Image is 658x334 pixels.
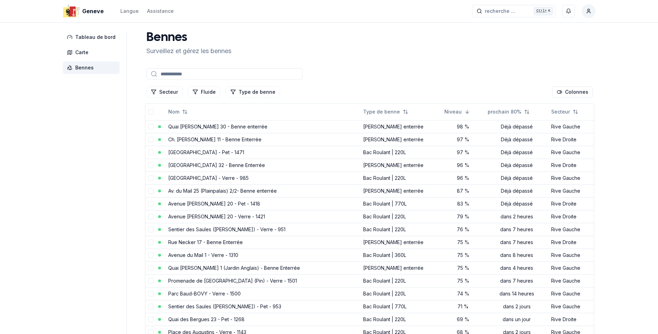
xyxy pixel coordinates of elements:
td: Rive Gauche [548,223,593,236]
div: dans 7 heures [488,226,546,233]
a: Avenue [PERSON_NAME] 20 - Pet - 1418 [168,201,260,207]
button: Filtrer les lignes [146,86,182,98]
button: select-row [148,227,154,232]
a: Promenade de [GEOGRAPHIC_DATA] (Pin) - Verre - 1501 [168,278,297,284]
button: Not sorted. Click to sort ascending. [484,106,534,117]
div: dans 2 jours [488,303,546,310]
div: 96 % [444,175,482,182]
td: Bac Roulant | 770L [360,197,442,210]
a: Sentier des Saules ([PERSON_NAME]) - Verre - 951 [168,226,285,232]
a: Quai des Bergues 23 - Pet - 1268 [168,316,245,322]
div: 75 % [444,252,482,259]
div: 75 % [444,277,482,284]
button: select-row [148,188,154,194]
div: Déjà dépassé [488,162,546,169]
a: Quai [PERSON_NAME] 1 (Jardin Anglais) - Benne Enterrée [168,265,300,271]
div: dans 8 heures [488,252,546,259]
span: Nom [168,108,179,115]
div: dans 4 heures [488,265,546,272]
a: Bennes [63,61,122,74]
span: prochain 80% [488,108,521,115]
button: select-row [148,201,154,207]
button: recherche ...Ctrl+K [472,5,555,17]
td: [PERSON_NAME] enterrée [360,159,442,172]
div: 76 % [444,226,482,233]
div: dans 7 heures [488,277,546,284]
button: Filtrer les lignes [226,86,280,98]
button: select-row [148,137,154,142]
td: Bac Roulant | 770L [360,300,442,313]
div: 75 % [444,265,482,272]
div: dans 2 heures [488,213,546,220]
span: Secteur [551,108,570,115]
button: Not sorted. Click to sort ascending. [164,106,192,117]
div: 83 % [444,200,482,207]
td: Bac Roulant | 220L [360,274,442,287]
a: Sentier des Saules ([PERSON_NAME]) - Pet - 953 [168,303,281,309]
div: 97 % [444,149,482,156]
button: select-row [148,124,154,130]
td: [PERSON_NAME] enterrée [360,184,442,197]
span: Bennes [75,64,94,71]
span: Tableau de bord [75,34,116,41]
span: Niveau [444,108,462,115]
div: 98 % [444,123,482,130]
button: select-all [148,109,154,115]
a: Parc Baud-BOVY - Verre - 1500 [168,291,241,297]
button: select-row [148,265,154,271]
span: recherche ... [485,8,515,15]
button: Not sorted. Click to sort ascending. [359,106,412,117]
div: dans 7 heures [488,239,546,246]
a: Avenue [PERSON_NAME] 20 - Verre - 1421 [168,214,265,219]
td: [PERSON_NAME] enterrée [360,236,442,249]
div: 97 % [444,136,482,143]
td: Rive Droite [548,197,593,210]
td: Bac Roulant | 220L [360,210,442,223]
div: dans un jour [488,316,546,323]
button: select-row [148,175,154,181]
td: [PERSON_NAME] enterrée [360,261,442,274]
a: Av. du Mail 25 (Plainpalais) 2/2- Benne enterrée [168,188,277,194]
a: Assistance [147,7,174,15]
a: Carte [63,46,122,59]
button: select-row [148,304,154,309]
td: Bac Roulant | 220L [360,287,442,300]
div: Déjà dépassé [488,149,546,156]
button: select-row [148,240,154,245]
a: Tableau de bord [63,31,122,43]
div: 75 % [444,239,482,246]
td: [PERSON_NAME] enterrée [360,133,442,146]
div: Déjà dépassé [488,136,546,143]
button: Filtrer les lignes [188,86,220,98]
img: Geneve Logo [63,3,79,19]
a: Ch. [PERSON_NAME] 11 - Benne Enterrée [168,136,262,142]
a: [GEOGRAPHIC_DATA] - Pet - 1471 [168,149,244,155]
div: 96 % [444,162,482,169]
h1: Bennes [146,31,231,45]
button: Not sorted. Click to sort ascending. [547,106,582,117]
td: Rive Gauche [548,172,593,184]
a: Quai [PERSON_NAME] 30 - Benne enterrée [168,124,267,130]
div: 74 % [444,290,482,297]
td: Rive Gauche [548,184,593,197]
div: 69 % [444,316,482,323]
div: Déjà dépassé [488,175,546,182]
a: Avenue du Mail 1 - Verre - 1310 [168,252,238,258]
td: Bac Roulant | 220L [360,146,442,159]
td: Rive Gauche [548,146,593,159]
div: 87 % [444,187,482,194]
button: Langue [120,7,139,15]
a: [GEOGRAPHIC_DATA] - Verre - 985 [168,175,249,181]
button: select-row [148,214,154,219]
td: Rive Droite [548,210,593,223]
td: Rive Droite [548,133,593,146]
td: Rive Gauche [548,261,593,274]
div: Langue [120,8,139,15]
button: select-row [148,150,154,155]
span: Geneve [82,7,104,15]
button: select-row [148,252,154,258]
td: Rive Droite [548,313,593,326]
button: Sorted descending. Click to sort ascending. [440,106,474,117]
td: Rive Droite [548,236,593,249]
td: Rive Gauche [548,300,593,313]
